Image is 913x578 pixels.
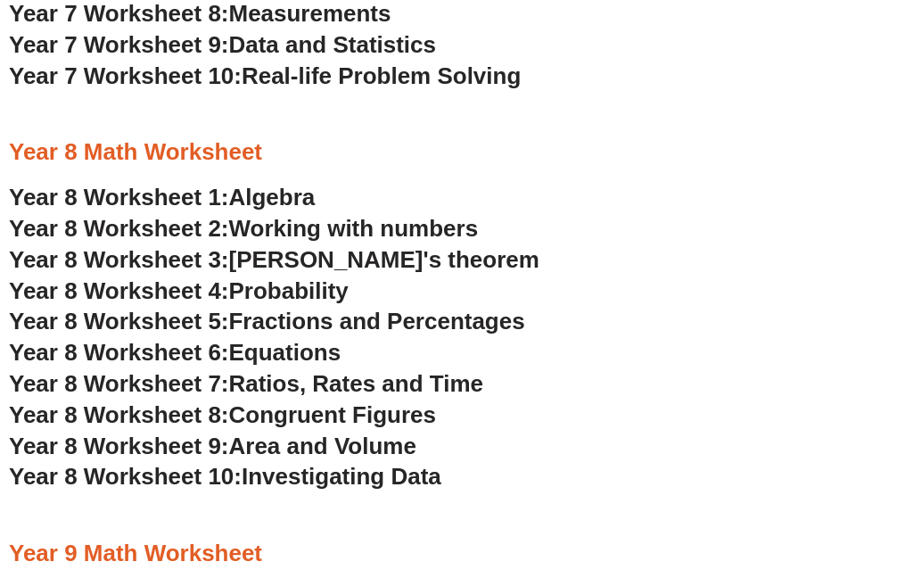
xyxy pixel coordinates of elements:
span: Year 8 Worksheet 9: [9,433,229,459]
a: Year 8 Worksheet 4:Probability [9,277,349,304]
a: Year 8 Worksheet 7:Ratios, Rates and Time [9,370,483,397]
span: Year 8 Worksheet 4: [9,277,229,304]
span: Probability [229,277,349,304]
span: Year 8 Worksheet 2: [9,215,229,242]
a: Year 7 Worksheet 10:Real-life Problem Solving [9,62,521,89]
span: Year 8 Worksheet 1: [9,184,229,211]
span: Real-life Problem Solving [242,62,521,89]
span: Ratios, Rates and Time [229,370,483,397]
iframe: Chat Widget [824,492,913,578]
h3: Year 8 Math Worksheet [9,137,904,168]
span: [PERSON_NAME]'s theorem [229,246,539,273]
span: Data and Statistics [229,31,437,58]
span: Algebra [229,184,316,211]
span: Year 7 Worksheet 10: [9,62,242,89]
span: Year 7 Worksheet 9: [9,31,229,58]
span: Congruent Figures [229,401,436,428]
span: Working with numbers [229,215,479,242]
h3: Year 9 Math Worksheet [9,539,904,569]
span: Year 8 Worksheet 8: [9,401,229,428]
a: Year 8 Worksheet 2:Working with numbers [9,215,478,242]
span: Year 8 Worksheet 7: [9,370,229,397]
span: Year 8 Worksheet 5: [9,308,229,334]
a: Year 8 Worksheet 8:Congruent Figures [9,401,436,428]
a: Year 8 Worksheet 1:Algebra [9,184,315,211]
span: Year 8 Worksheet 10: [9,463,242,490]
a: Year 8 Worksheet 5:Fractions and Percentages [9,308,525,334]
a: Year 8 Worksheet 6:Equations [9,339,341,366]
span: Investigating Data [242,463,441,490]
a: Year 8 Worksheet 3:[PERSON_NAME]'s theorem [9,246,539,273]
span: Area and Volume [229,433,416,459]
span: Fractions and Percentages [229,308,525,334]
a: Year 8 Worksheet 9:Area and Volume [9,433,416,459]
span: Year 8 Worksheet 3: [9,246,229,273]
a: Year 7 Worksheet 9:Data and Statistics [9,31,436,58]
span: Equations [229,339,341,366]
a: Year 8 Worksheet 10:Investigating Data [9,463,441,490]
span: Year 8 Worksheet 6: [9,339,229,366]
